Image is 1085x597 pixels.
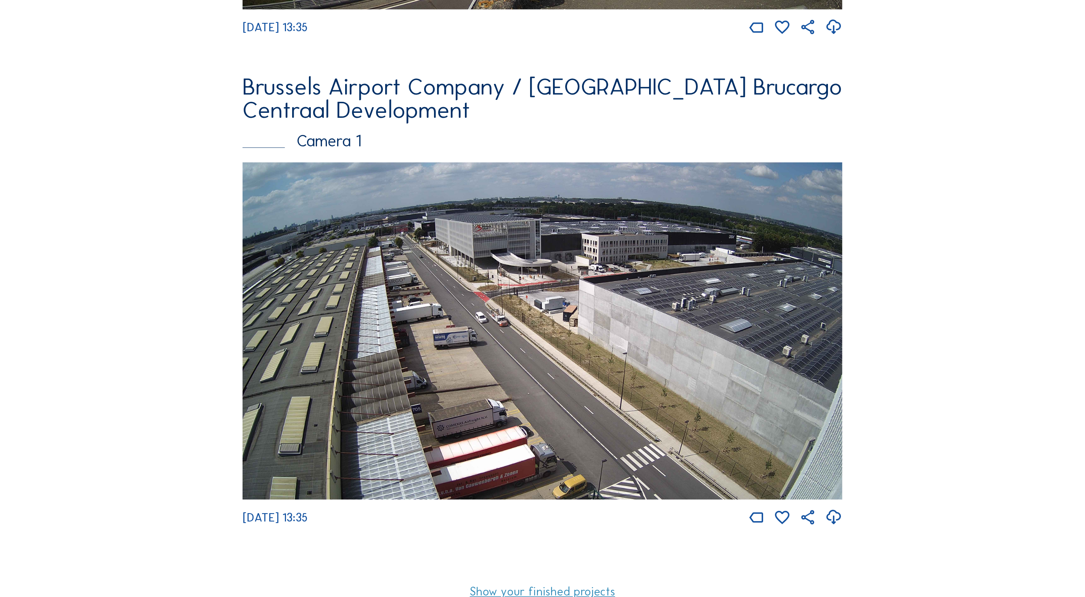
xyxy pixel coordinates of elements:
img: Image [243,162,842,500]
div: Camera 1 [243,133,842,149]
span: [DATE] 13:35 [243,510,307,525]
span: [DATE] 13:35 [243,20,307,34]
div: Brussels Airport Company / [GEOGRAPHIC_DATA] Brucargo Centraal Development [243,75,842,122]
